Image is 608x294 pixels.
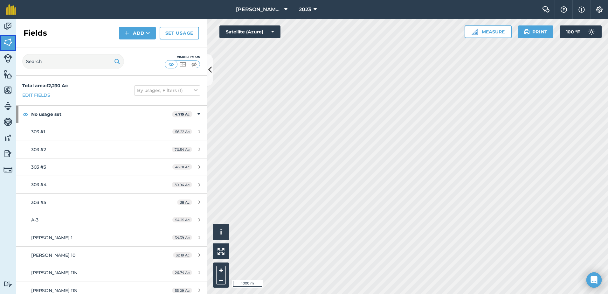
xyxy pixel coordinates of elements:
img: svg+xml;base64,PHN2ZyB4bWxucz0iaHR0cDovL3d3dy53My5vcmcvMjAwMC9zdmciIHdpZHRoPSI1MCIgaGVpZ2h0PSI0MC... [179,61,187,67]
button: Add [119,27,156,39]
span: 303 #5 [31,199,46,205]
img: A question mark icon [560,6,568,13]
img: svg+xml;base64,PD94bWwgdmVyc2lvbj0iMS4wIiBlbmNvZGluZz0idXRmLTgiPz4KPCEtLSBHZW5lcmF0b3I6IEFkb2JlIE... [585,25,598,38]
span: 55.09 Ac [172,288,192,293]
img: svg+xml;base64,PD94bWwgdmVyc2lvbj0iMS4wIiBlbmNvZGluZz0idXRmLTgiPz4KPCEtLSBHZW5lcmF0b3I6IEFkb2JlIE... [3,149,12,158]
span: 303 #1 [31,129,45,135]
strong: 4,715 Ac [175,112,190,116]
img: svg+xml;base64,PD94bWwgdmVyc2lvbj0iMS4wIiBlbmNvZGluZz0idXRmLTgiPz4KPCEtLSBHZW5lcmF0b3I6IEFkb2JlIE... [3,133,12,143]
img: fieldmargin Logo [6,4,16,15]
img: svg+xml;base64,PD94bWwgdmVyc2lvbj0iMS4wIiBlbmNvZGluZz0idXRmLTgiPz4KPCEtLSBHZW5lcmF0b3I6IEFkb2JlIE... [3,165,12,174]
span: A-3 [31,217,38,223]
strong: Total area : 12,230 Ac [22,83,68,88]
img: svg+xml;base64,PHN2ZyB4bWxucz0iaHR0cDovL3d3dy53My5vcmcvMjAwMC9zdmciIHdpZHRoPSI1NiIgaGVpZ2h0PSI2MC... [3,85,12,95]
span: 2023 [299,6,311,13]
img: svg+xml;base64,PHN2ZyB4bWxucz0iaHR0cDovL3d3dy53My5vcmcvMjAwMC9zdmciIHdpZHRoPSI1MCIgaGVpZ2h0PSI0MC... [167,61,175,67]
button: Measure [465,25,512,38]
span: 303 #3 [31,164,46,170]
input: Search [22,54,124,69]
span: 34.39 Ac [172,235,192,240]
div: Visibility: On [165,54,200,59]
button: – [216,275,226,284]
span: [PERSON_NAME] 1 [31,235,73,241]
span: [PERSON_NAME] 11S [31,288,77,293]
a: Edit fields [22,92,50,99]
img: svg+xml;base64,PD94bWwgdmVyc2lvbj0iMS4wIiBlbmNvZGluZz0idXRmLTgiPz4KPCEtLSBHZW5lcmF0b3I6IEFkb2JlIE... [3,117,12,127]
button: 100 °F [560,25,602,38]
img: svg+xml;base64,PHN2ZyB4bWxucz0iaHR0cDovL3d3dy53My5vcmcvMjAwMC9zdmciIHdpZHRoPSIxOCIgaGVpZ2h0PSIyNC... [23,110,28,118]
img: Ruler icon [472,29,478,35]
img: svg+xml;base64,PHN2ZyB4bWxucz0iaHR0cDovL3d3dy53My5vcmcvMjAwMC9zdmciIHdpZHRoPSI1NiIgaGVpZ2h0PSI2MC... [3,38,12,47]
span: 100 ° F [566,25,580,38]
button: By usages, Filters (1) [134,85,200,95]
img: svg+xml;base64,PHN2ZyB4bWxucz0iaHR0cDovL3d3dy53My5vcmcvMjAwMC9zdmciIHdpZHRoPSIxNyIgaGVpZ2h0PSIxNy... [578,6,585,13]
img: svg+xml;base64,PD94bWwgdmVyc2lvbj0iMS4wIiBlbmNvZGluZz0idXRmLTgiPz4KPCEtLSBHZW5lcmF0b3I6IEFkb2JlIE... [3,281,12,287]
button: Satellite (Azure) [219,25,280,38]
span: 303 #4 [31,182,46,187]
button: i [213,224,229,240]
img: Four arrows, one pointing top left, one top right, one bottom right and the last bottom left [218,248,225,255]
img: svg+xml;base64,PHN2ZyB4bWxucz0iaHR0cDovL3d3dy53My5vcmcvMjAwMC9zdmciIHdpZHRoPSIxOSIgaGVpZ2h0PSIyNC... [524,28,530,36]
div: Open Intercom Messenger [586,272,602,288]
span: 30.94 Ac [172,182,192,187]
a: 303 #156.22 Ac [16,123,207,140]
span: 46.01 Ac [172,164,192,170]
span: [PERSON_NAME] 11N [31,270,78,276]
img: svg+xml;base64,PHN2ZyB4bWxucz0iaHR0cDovL3d3dy53My5vcmcvMjAwMC9zdmciIHdpZHRoPSIxNCIgaGVpZ2h0PSIyNC... [125,29,129,37]
img: A cog icon [596,6,603,13]
a: 303 #538 Ac [16,194,207,211]
span: 32.19 Ac [173,252,192,258]
span: 56.22 Ac [172,129,192,134]
a: 303 #430.94 Ac [16,176,207,193]
span: 54.25 Ac [172,217,192,222]
span: [PERSON_NAME] Farming Company [236,6,282,13]
span: 38 Ac [177,199,192,205]
img: svg+xml;base64,PD94bWwgdmVyc2lvbj0iMS4wIiBlbmNvZGluZz0idXRmLTgiPz4KPCEtLSBHZW5lcmF0b3I6IEFkb2JlIE... [3,22,12,31]
strong: No usage set [31,106,172,123]
span: 303 #2 [31,147,46,152]
a: [PERSON_NAME] 11N26.74 Ac [16,264,207,281]
button: + [216,266,226,275]
a: Set usage [160,27,199,39]
span: 26.74 Ac [172,270,192,275]
span: [PERSON_NAME] 10 [31,252,75,258]
div: No usage set4,715 Ac [16,106,207,123]
img: Two speech bubbles overlapping with the left bubble in the forefront [542,6,550,13]
img: svg+xml;base64,PD94bWwgdmVyc2lvbj0iMS4wIiBlbmNvZGluZz0idXRmLTgiPz4KPCEtLSBHZW5lcmF0b3I6IEFkb2JlIE... [3,54,12,63]
img: svg+xml;base64,PHN2ZyB4bWxucz0iaHR0cDovL3d3dy53My5vcmcvMjAwMC9zdmciIHdpZHRoPSI1NiIgaGVpZ2h0PSI2MC... [3,69,12,79]
img: svg+xml;base64,PD94bWwgdmVyc2lvbj0iMS4wIiBlbmNvZGluZz0idXRmLTgiPz4KPCEtLSBHZW5lcmF0b3I6IEFkb2JlIE... [3,101,12,111]
a: 303 #270.54 Ac [16,141,207,158]
span: 70.54 Ac [172,147,192,152]
a: 303 #346.01 Ac [16,158,207,176]
img: svg+xml;base64,PHN2ZyB4bWxucz0iaHR0cDovL3d3dy53My5vcmcvMjAwMC9zdmciIHdpZHRoPSI1MCIgaGVpZ2h0PSI0MC... [190,61,198,67]
a: A-354.25 Ac [16,211,207,228]
span: i [220,228,222,236]
a: [PERSON_NAME] 1032.19 Ac [16,247,207,264]
h2: Fields [24,28,47,38]
img: svg+xml;base64,PHN2ZyB4bWxucz0iaHR0cDovL3d3dy53My5vcmcvMjAwMC9zdmciIHdpZHRoPSIxOSIgaGVpZ2h0PSIyNC... [114,58,120,65]
a: [PERSON_NAME] 134.39 Ac [16,229,207,246]
button: Print [518,25,554,38]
